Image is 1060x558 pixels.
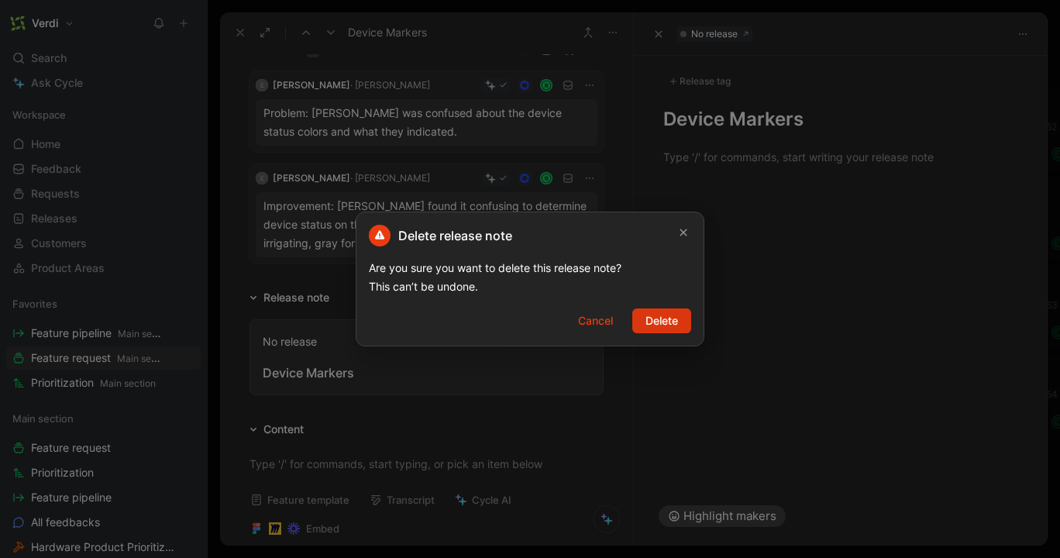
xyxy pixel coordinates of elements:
[578,312,613,330] span: Cancel
[565,308,626,333] button: Cancel
[632,308,691,333] button: Delete
[369,259,691,296] div: Are you sure you want to delete this release note? This can’t be undone.
[645,312,678,330] span: Delete
[369,225,512,246] h2: Delete release note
